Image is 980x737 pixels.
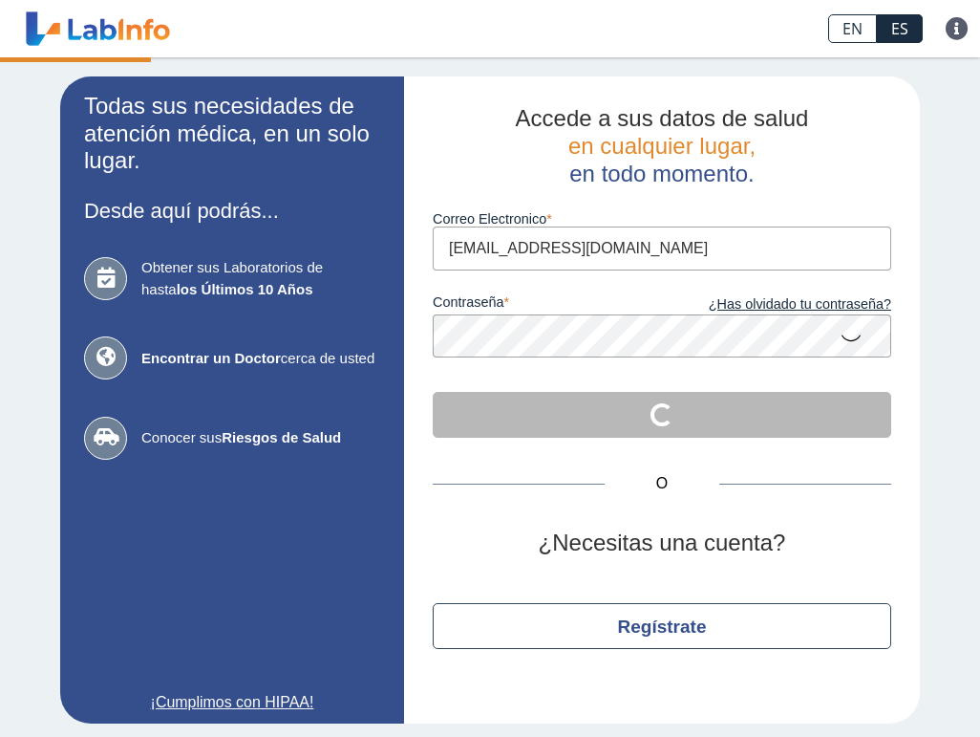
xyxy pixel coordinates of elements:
[177,281,313,297] b: los Últimos 10 Años
[141,257,380,300] span: Obtener sus Laboratorios de hasta
[84,691,380,714] a: ¡Cumplimos con HIPAA!
[810,662,959,716] iframe: Help widget launcher
[433,294,662,315] label: contraseña
[84,199,380,223] h3: Desde aquí podrás...
[828,14,877,43] a: EN
[605,472,719,495] span: O
[84,93,380,175] h2: Todas sus necesidades de atención médica, en un solo lugar.
[569,161,754,186] span: en todo momento.
[141,350,281,366] b: Encontrar un Doctor
[222,429,341,445] b: Riesgos de Salud
[516,105,809,131] span: Accede a sus datos de salud
[433,603,891,649] button: Regístrate
[662,294,891,315] a: ¿Has olvidado tu contraseña?
[877,14,923,43] a: ES
[433,211,891,227] label: Correo Electronico
[568,133,756,159] span: en cualquier lugar,
[433,530,891,557] h2: ¿Necesitas una cuenta?
[141,348,380,370] span: cerca de usted
[141,427,380,449] span: Conocer sus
